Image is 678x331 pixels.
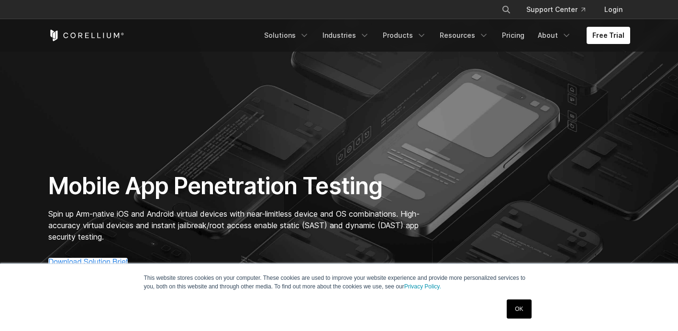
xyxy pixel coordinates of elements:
a: Products [377,27,432,44]
a: Solutions [258,27,315,44]
div: Navigation Menu [258,27,630,44]
a: About [532,27,577,44]
a: Pricing [496,27,530,44]
a: OK [507,299,531,319]
a: Privacy Policy. [404,283,441,290]
div: Navigation Menu [490,1,630,18]
a: Industries [317,27,375,44]
a: Free Trial [587,27,630,44]
a: Support Center [519,1,593,18]
a: Login [597,1,630,18]
button: Search [498,1,515,18]
h1: Mobile App Penetration Testing [48,172,430,200]
a: Corellium Home [48,30,124,41]
img: Download Solution Brief [48,258,128,266]
span: Spin up Arm-native iOS and Android virtual devices with near-limitless device and OS combinations... [48,209,420,242]
a: Resources [434,27,494,44]
p: This website stores cookies on your computer. These cookies are used to improve your website expe... [144,274,534,291]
